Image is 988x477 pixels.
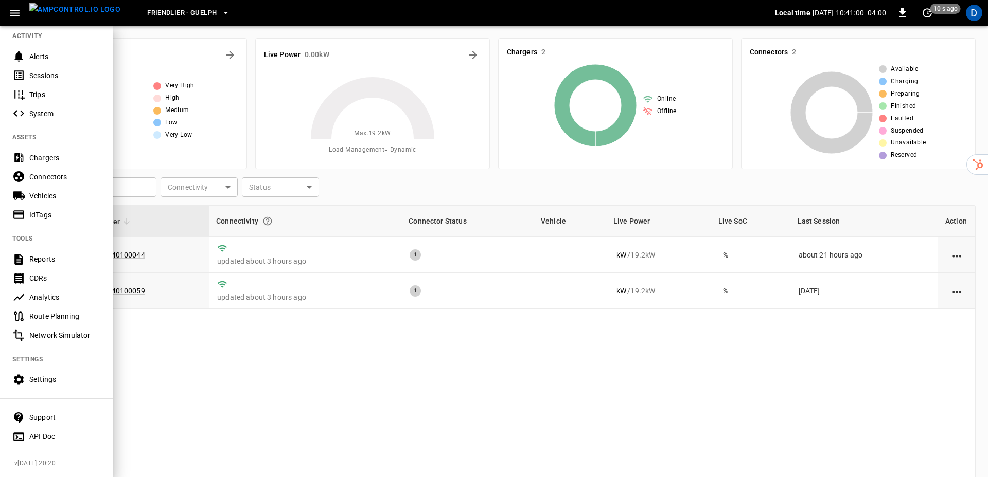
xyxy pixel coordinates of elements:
div: Settings [29,374,101,384]
div: Route Planning [29,311,101,321]
span: 10 s ago [930,4,961,14]
span: Friendlier - Guelph [147,7,217,19]
p: [DATE] 10:41:00 -04:00 [813,8,886,18]
div: Connectors [29,172,101,182]
div: Analytics [29,292,101,302]
div: Chargers [29,153,101,163]
div: Alerts [29,51,101,62]
img: ampcontrol.io logo [29,3,120,16]
div: IdTags [29,210,101,220]
div: Reports [29,254,101,264]
div: CDRs [29,273,101,283]
div: API Doc [29,431,101,442]
p: Local time [775,8,810,18]
div: Network Simulator [29,330,101,340]
div: Sessions [29,70,101,81]
button: set refresh interval [919,5,936,21]
div: Vehicles [29,191,101,201]
div: Trips [29,89,101,100]
div: System [29,108,101,119]
div: Support [29,412,101,423]
div: profile-icon [966,5,982,21]
span: v [DATE] 20:20 [14,458,105,469]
